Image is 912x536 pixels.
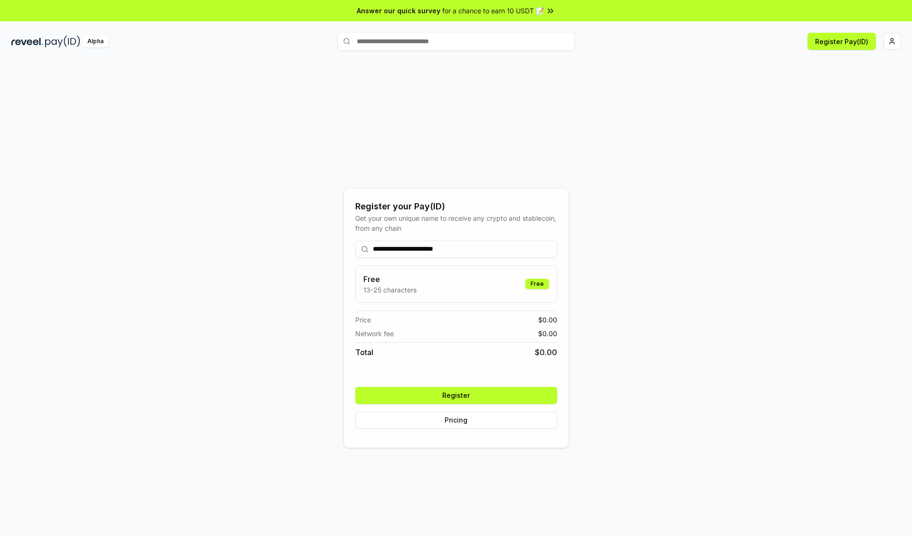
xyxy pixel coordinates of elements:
[538,329,557,339] span: $ 0.00
[535,347,557,358] span: $ 0.00
[355,329,394,339] span: Network fee
[355,387,557,404] button: Register
[355,200,557,213] div: Register your Pay(ID)
[355,347,373,358] span: Total
[45,36,80,47] img: pay_id
[363,273,417,285] h3: Free
[82,36,109,47] div: Alpha
[525,279,549,289] div: Free
[355,315,371,325] span: Price
[538,315,557,325] span: $ 0.00
[355,412,557,429] button: Pricing
[442,6,544,16] span: for a chance to earn 10 USDT 📝
[807,33,876,50] button: Register Pay(ID)
[363,285,417,295] p: 13-25 characters
[357,6,440,16] span: Answer our quick survey
[355,213,557,233] div: Get your own unique name to receive any crypto and stablecoin, from any chain
[11,36,43,47] img: reveel_dark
